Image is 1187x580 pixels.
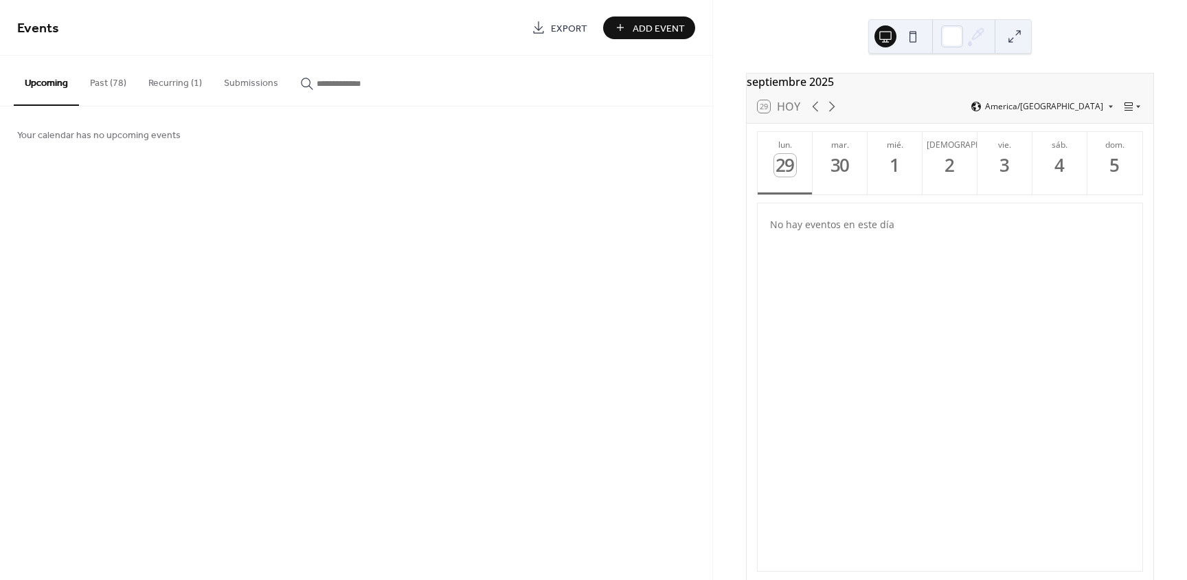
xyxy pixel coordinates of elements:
[1032,132,1087,194] button: sáb.4
[868,132,923,194] button: mié.1
[884,154,907,177] div: 1
[14,56,79,106] button: Upcoming
[982,139,1028,150] div: vie.
[633,21,685,36] span: Add Event
[985,102,1103,111] span: America/[GEOGRAPHIC_DATA]
[774,154,797,177] div: 29
[759,208,1140,241] div: No hay eventos en este día
[927,139,973,150] div: [DEMOGRAPHIC_DATA].
[551,21,587,36] span: Export
[17,129,181,143] span: Your calendar has no upcoming events
[17,15,59,42] span: Events
[79,56,137,104] button: Past (78)
[923,132,977,194] button: [DEMOGRAPHIC_DATA].2
[521,16,598,39] a: Export
[872,139,918,150] div: mié.
[213,56,289,104] button: Submissions
[1049,154,1072,177] div: 4
[603,16,695,39] button: Add Event
[817,139,863,150] div: mar.
[762,139,809,150] div: lun.
[747,74,1153,90] div: septiembre 2025
[1037,139,1083,150] div: sáb.
[1092,139,1138,150] div: dom.
[1104,154,1127,177] div: 5
[829,154,852,177] div: 30
[137,56,213,104] button: Recurring (1)
[994,154,1017,177] div: 3
[1087,132,1142,194] button: dom.5
[813,132,868,194] button: mar.30
[977,132,1032,194] button: vie.3
[939,154,962,177] div: 2
[758,132,813,194] button: lun.29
